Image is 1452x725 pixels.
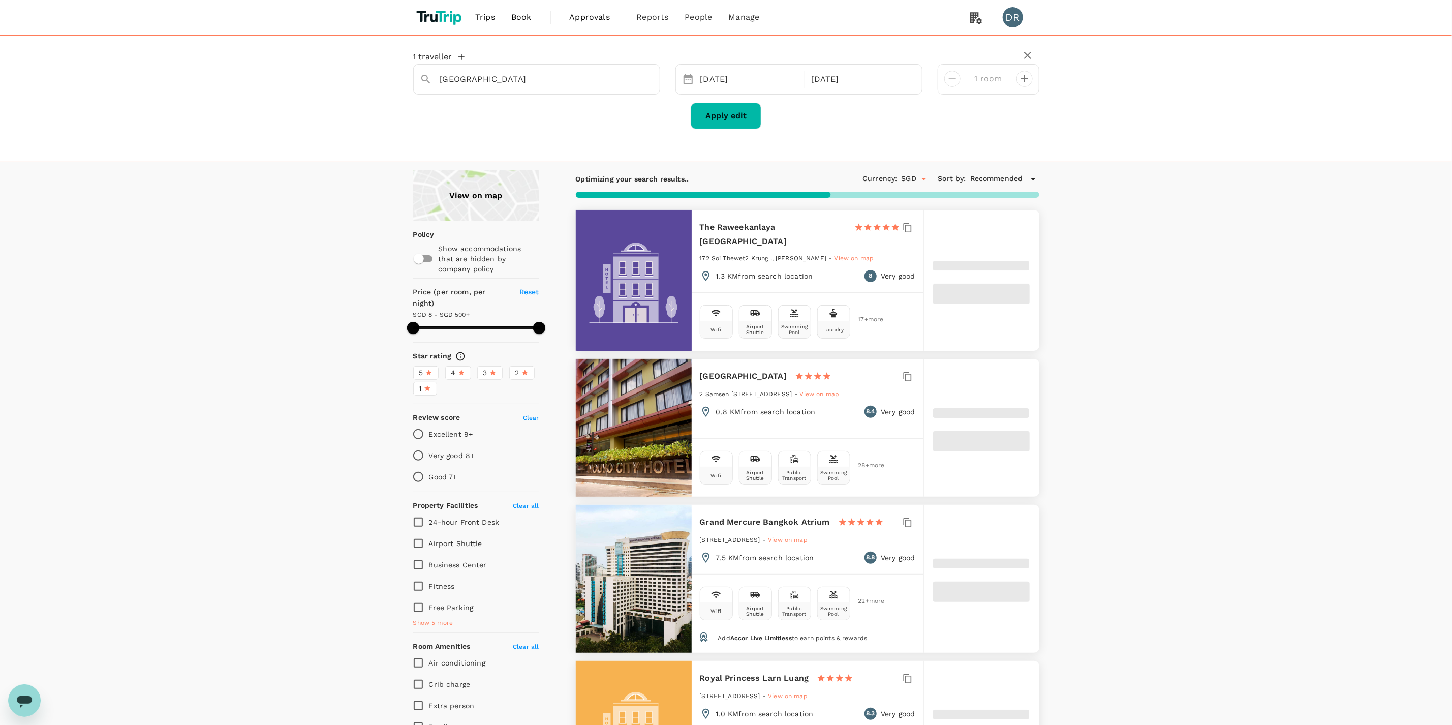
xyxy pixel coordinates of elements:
p: 0.8 KM from search location [716,407,816,417]
button: Open [653,78,655,80]
h6: Star rating [413,351,452,362]
span: Manage [728,11,759,23]
span: 17 + more [858,316,874,323]
span: Recommended [970,173,1023,185]
span: - [794,390,799,398]
div: [DATE] [696,70,803,89]
button: decrease [1016,71,1033,87]
h6: Room Amenities [413,641,471,652]
a: View on map [800,389,840,398]
p: Very good [881,709,915,719]
span: Clear all [513,502,539,509]
span: Book [511,11,532,23]
span: Extra person [429,702,475,710]
span: [STREET_ADDRESS] [700,536,760,543]
span: View on map [800,390,840,398]
img: TruTrip logo [413,6,468,28]
span: Accor Live Limitless [730,635,792,642]
iframe: Button to launch messaging window [8,684,41,717]
span: Trips [475,11,495,23]
span: Crib charge [429,680,471,688]
p: Show accommodations that are hidden by company policy [439,244,538,274]
span: - [763,536,768,543]
p: Excellent 9+ [429,429,473,439]
span: - [829,255,834,262]
h6: Sort by : [938,173,966,185]
button: Open [917,172,931,186]
h6: Property Facilities [413,500,478,511]
span: Reset [519,288,539,296]
div: Swimming Pool [781,324,809,335]
div: [DATE] [807,70,914,89]
span: 24-hour Front Desk [429,518,500,526]
span: Show 5 more [413,618,453,628]
div: Airport Shuttle [742,606,769,617]
span: Clear [523,414,539,421]
p: Very good [881,271,915,281]
span: Airport Shuttle [429,539,482,548]
p: Policy [413,229,420,239]
span: 172 Soi Thewet2 Krung ., [PERSON_NAME] [700,255,827,262]
span: Approvals [570,11,621,23]
div: Laundry [823,327,844,333]
a: View on map [768,691,808,700]
p: Optimizing your search results.. [576,174,689,184]
p: 1.3 KM from search location [716,271,813,281]
p: 1.0 KM from search location [716,709,814,719]
a: View on map [413,170,539,221]
span: 4 [451,368,456,378]
div: Wifi [711,473,722,478]
h6: [GEOGRAPHIC_DATA] [700,369,787,383]
input: Add rooms [969,71,1008,87]
span: [STREET_ADDRESS] [700,692,760,700]
h6: Review score [413,412,460,424]
span: Fitness [429,582,455,590]
button: 1 traveller [413,52,465,62]
span: 1 [419,383,422,394]
div: DR [1003,7,1023,27]
h6: Currency : [862,173,897,185]
span: 2 Samsen [STREET_ADDRESS] [700,390,792,398]
span: Reports [637,11,669,23]
p: Very good [881,407,915,417]
div: Airport Shuttle [742,324,769,335]
input: Search cities, hotels, work locations [440,71,625,87]
div: Public Transport [781,470,809,481]
p: Good 7+ [429,472,457,482]
span: Add to earn points & rewards [718,635,867,642]
span: Air conditioning [429,659,485,667]
span: 28 + more [858,462,874,469]
p: 7.5 KM from search location [716,553,814,563]
div: Wifi [711,327,722,333]
span: 2 [515,368,519,378]
h6: The Raweekanlaya [GEOGRAPHIC_DATA] [700,220,846,249]
div: Public Transport [781,606,809,617]
span: 8.4 [866,407,875,417]
h6: Royal Princess Larn Luang [700,671,809,685]
span: Clear all [513,643,539,650]
div: Swimming Pool [820,606,848,617]
p: Very good [881,553,915,563]
span: 3 [483,368,487,378]
p: Very good 8+ [429,450,475,461]
div: Swimming Pool [820,470,848,481]
span: View on map [768,692,808,700]
button: Apply edit [691,103,761,129]
span: - [763,692,768,700]
span: People [685,11,713,23]
span: 5 [419,368,423,378]
a: View on map [768,535,808,543]
h6: Grand Mercure Bangkok Atrium [700,515,830,529]
span: 8 [869,271,873,281]
span: 8.3 [866,709,875,719]
span: Business Center [429,561,487,569]
span: 22 + more [858,598,874,605]
h6: Price (per room, per night) [413,287,508,309]
span: View on map [835,255,874,262]
div: Airport Shuttle [742,470,769,481]
span: 8.8 [866,553,875,563]
span: SGD 8 - SGD 500+ [413,311,470,318]
span: View on map [768,536,808,543]
div: Wifi [711,608,722,614]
